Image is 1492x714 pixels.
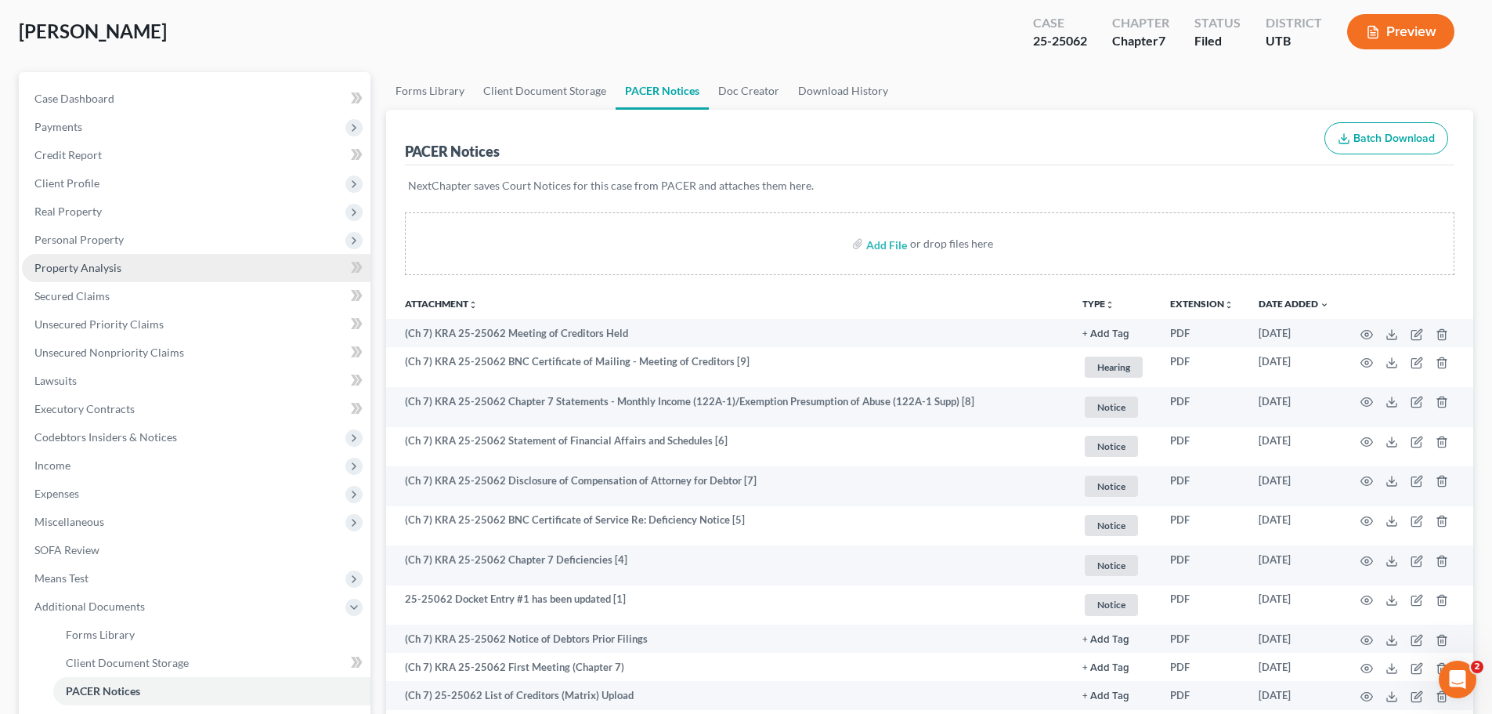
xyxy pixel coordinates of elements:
button: Batch Download [1324,122,1448,155]
td: (Ch 7) KRA 25-25062 BNC Certificate of Service Re: Deficiency Notice [5] [386,506,1070,546]
i: unfold_more [1224,300,1234,310]
i: expand_more [1320,300,1329,310]
a: Unsecured Nonpriority Claims [22,339,370,367]
i: unfold_more [468,300,478,310]
a: + Add Tag [1082,326,1145,341]
a: Notice [1082,394,1145,420]
td: (Ch 7) KRA 25-25062 Chapter 7 Deficiencies [4] [386,545,1070,585]
span: 7 [1158,33,1165,48]
a: Date Added expand_more [1259,298,1329,310]
button: + Add Tag [1082,663,1129,673]
td: (Ch 7) KRA 25-25062 Meeting of Creditors Held [386,319,1070,347]
a: PACER Notices [616,72,709,110]
td: PDF [1158,545,1246,585]
span: SOFA Review [34,543,99,556]
div: Chapter [1112,32,1169,50]
button: + Add Tag [1082,329,1129,339]
div: or drop files here [910,236,993,252]
i: unfold_more [1105,300,1114,310]
span: Income [34,458,70,472]
span: Forms Library [66,628,135,641]
td: 25-25062 Docket Entry #1 has been updated [1] [386,585,1070,625]
div: Filed [1194,32,1241,50]
button: Preview [1347,14,1454,49]
div: PACER Notices [405,142,500,161]
td: PDF [1158,625,1246,653]
button: TYPEunfold_more [1082,299,1114,310]
span: PACER Notices [66,684,140,698]
a: Unsecured Priority Claims [22,310,370,339]
td: [DATE] [1246,506,1342,546]
div: Chapter [1112,14,1169,32]
a: Client Document Storage [474,72,616,110]
div: UTB [1266,32,1322,50]
a: + Add Tag [1082,660,1145,675]
td: PDF [1158,387,1246,427]
div: District [1266,14,1322,32]
td: [DATE] [1246,319,1342,347]
td: (Ch 7) KRA 25-25062 Chapter 7 Statements - Monthly Income (122A-1)/Exemption Presumption of Abuse... [386,387,1070,427]
a: Extensionunfold_more [1170,298,1234,310]
a: Secured Claims [22,282,370,310]
td: [DATE] [1246,625,1342,653]
span: Unsecured Nonpriority Claims [34,346,184,359]
a: Forms Library [53,621,370,649]
button: + Add Tag [1082,635,1129,645]
span: Codebtors Insiders & Notices [34,430,177,444]
span: Notice [1085,594,1138,615]
td: [DATE] [1246,653,1342,681]
a: Forms Library [386,72,474,110]
td: [DATE] [1246,387,1342,427]
a: PACER Notices [53,677,370,705]
span: Notice [1085,555,1138,576]
span: Means Test [34,571,89,585]
td: PDF [1158,427,1246,467]
div: 25-25062 [1033,32,1087,50]
div: Case [1033,14,1087,32]
p: NextChapter saves Court Notices for this case from PACER and attaches them here. [408,178,1451,194]
a: Executory Contracts [22,395,370,423]
span: Batch Download [1353,132,1435,145]
td: PDF [1158,681,1246,709]
td: [DATE] [1246,681,1342,709]
span: Client Profile [34,176,99,190]
iframe: Intercom live chat [1439,661,1476,698]
a: Credit Report [22,141,370,169]
td: PDF [1158,653,1246,681]
a: Lawsuits [22,367,370,395]
a: Doc Creator [709,72,789,110]
span: Client Document Storage [66,656,189,669]
span: Expenses [34,487,79,500]
span: Notice [1085,397,1138,418]
span: Personal Property [34,233,124,246]
span: Notice [1085,436,1138,457]
span: Lawsuits [34,374,77,387]
span: Hearing [1085,357,1143,378]
span: Unsecured Priority Claims [34,317,164,331]
td: (Ch 7) KRA 25-25062 BNC Certificate of Mailing - Meeting of Creditors [9] [386,347,1070,387]
a: Client Document Storage [53,649,370,677]
a: Notice [1082,433,1145,459]
td: PDF [1158,466,1246,506]
span: Additional Documents [34,600,145,613]
a: Attachmentunfold_more [405,298,478,310]
a: Hearing [1082,354,1145,380]
td: (Ch 7) 25-25062 List of Creditors (Matrix) Upload [386,681,1070,709]
td: (Ch 7) KRA 25-25062 First Meeting (Chapter 7) [386,653,1070,681]
td: (Ch 7) KRA 25-25062 Statement of Financial Affairs and Schedules [6] [386,427,1070,467]
a: Notice [1082,553,1145,578]
span: Credit Report [34,148,102,161]
span: Payments [34,120,82,133]
td: [DATE] [1246,347,1342,387]
td: PDF [1158,347,1246,387]
span: 2 [1471,661,1483,673]
span: Case Dashboard [34,92,114,105]
a: Case Dashboard [22,85,370,113]
td: PDF [1158,506,1246,546]
a: Notice [1082,473,1145,499]
span: Notice [1085,476,1138,497]
a: + Add Tag [1082,688,1145,703]
td: (Ch 7) KRA 25-25062 Notice of Debtors Prior Filings [386,625,1070,653]
a: Download History [789,72,898,110]
td: PDF [1158,585,1246,625]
